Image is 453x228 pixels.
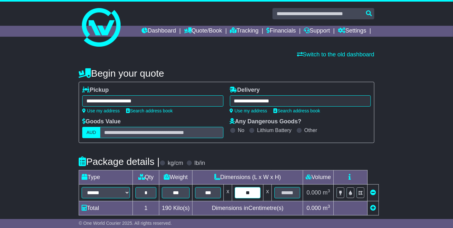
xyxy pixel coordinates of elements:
[159,170,192,185] td: Weight
[82,127,100,138] label: AUD
[230,118,301,125] label: Any Dangerous Goods?
[328,204,330,209] sup: 3
[307,189,321,196] span: 0.000
[338,26,366,37] a: Settings
[303,170,334,185] td: Volume
[194,160,205,167] label: lb/in
[323,205,330,211] span: m
[267,26,296,37] a: Financials
[159,201,192,215] td: Kilo(s)
[230,26,259,37] a: Tracking
[370,189,376,196] a: Remove this item
[370,205,376,211] a: Add new item
[230,108,267,113] a: Use my address
[133,170,159,185] td: Qty
[304,127,317,133] label: Other
[307,205,321,211] span: 0.000
[82,118,121,125] label: Goods Value
[192,170,303,185] td: Dimensions (L x W x H)
[79,221,172,226] span: © One World Courier 2025. All rights reserved.
[304,26,330,37] a: Support
[297,51,374,58] a: Switch to the old dashboard
[82,108,120,113] a: Use my address
[328,188,330,193] sup: 3
[79,68,374,79] h4: Begin your quote
[192,201,303,215] td: Dimensions in Centimetre(s)
[142,26,176,37] a: Dashboard
[133,201,159,215] td: 1
[184,26,222,37] a: Quote/Book
[274,108,320,113] a: Search address book
[230,87,260,94] label: Delivery
[168,160,183,167] label: kg/cm
[224,185,232,201] td: x
[126,108,172,113] a: Search address book
[79,156,160,167] h4: Package details |
[238,127,244,133] label: No
[82,87,109,94] label: Pickup
[79,170,133,185] td: Type
[323,189,330,196] span: m
[263,185,272,201] td: x
[257,127,291,133] label: Lithium Battery
[79,201,133,215] td: Total
[162,205,172,211] span: 190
